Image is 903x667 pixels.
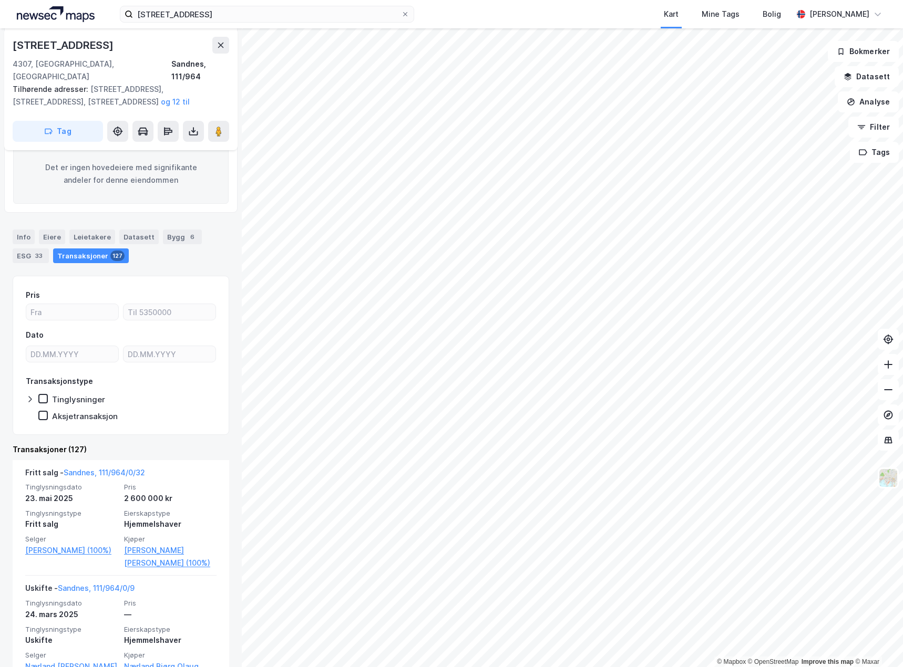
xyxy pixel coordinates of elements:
div: Mine Tags [702,8,740,20]
div: Transaksjoner (127) [13,443,229,456]
div: 2 600 000 kr [124,492,217,505]
div: Hjemmelshaver [124,518,217,530]
div: 127 [110,251,125,261]
div: Aksjetransaksjon [52,411,118,421]
span: Tinglysningstype [25,625,118,634]
span: Kjøper [124,535,217,544]
div: — [124,608,217,621]
div: Det er ingen hovedeiere med signifikante andeler for denne eiendommen [13,144,229,204]
button: Tags [850,142,899,163]
div: Transaksjoner [53,248,129,263]
span: Tilhørende adresser: [13,85,90,93]
div: Sandnes, 111/964 [171,58,229,83]
div: Dato [26,329,44,341]
img: logo.a4113a55bc3d86da70a041830d287a7e.svg [17,6,95,22]
div: Uskifte [25,634,118,647]
div: 24. mars 2025 [25,608,118,621]
span: Tinglysningsdato [25,599,118,608]
div: Pris [26,289,40,301]
div: Fritt salg - [25,466,145,483]
div: Datasett [119,230,159,244]
span: Selger [25,535,118,544]
div: Leietakere [69,230,115,244]
div: [STREET_ADDRESS] [13,37,116,54]
div: Bygg [163,230,202,244]
div: Info [13,230,35,244]
a: [PERSON_NAME] (100%) [25,544,118,557]
a: Mapbox [717,658,746,665]
a: OpenStreetMap [748,658,799,665]
div: Hjemmelshaver [124,634,217,647]
div: Kart [664,8,679,20]
div: Uskifte - [25,582,135,599]
button: Filter [848,117,899,138]
span: Tinglysningstype [25,509,118,518]
span: Kjøper [124,651,217,660]
button: Bokmerker [828,41,899,62]
a: Sandnes, 111/964/0/9 [58,583,135,592]
input: Søk på adresse, matrikkel, gårdeiere, leietakere eller personer [133,6,401,22]
img: Z [878,468,898,488]
span: Eierskapstype [124,509,217,518]
span: Tinglysningsdato [25,483,118,492]
div: 6 [187,232,198,242]
div: 33 [33,251,45,261]
div: [STREET_ADDRESS], [STREET_ADDRESS], [STREET_ADDRESS] [13,83,221,108]
input: Til 5350000 [124,304,216,320]
input: DD.MM.YYYY [26,346,118,362]
a: Sandnes, 111/964/0/32 [64,468,145,477]
span: Selger [25,651,118,660]
iframe: Chat Widget [850,617,903,667]
input: Fra [26,304,118,320]
button: Datasett [835,66,899,87]
span: Pris [124,599,217,608]
div: Transaksjonstype [26,375,93,388]
div: ESG [13,248,49,263]
div: [PERSON_NAME] [809,8,869,20]
div: Bolig [763,8,781,20]
a: [PERSON_NAME] [PERSON_NAME] (100%) [124,544,217,569]
button: Analyse [838,91,899,112]
input: DD.MM.YYYY [124,346,216,362]
div: 23. mai 2025 [25,492,118,505]
a: Improve this map [802,658,854,665]
span: Eierskapstype [124,625,217,634]
div: Eiere [39,230,65,244]
div: Fritt salg [25,518,118,530]
span: Pris [124,483,217,492]
div: Kontrollprogram for chat [850,617,903,667]
div: 4307, [GEOGRAPHIC_DATA], [GEOGRAPHIC_DATA] [13,58,171,83]
div: Tinglysninger [52,394,105,404]
button: Tag [13,121,103,142]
